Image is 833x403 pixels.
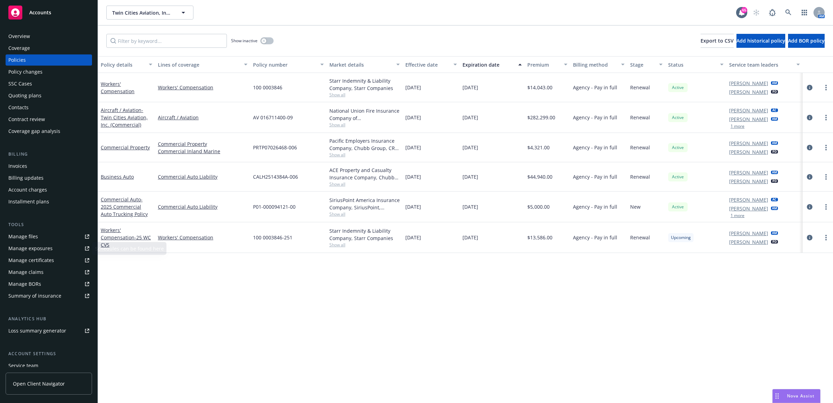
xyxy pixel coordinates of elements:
div: Billing [6,151,92,158]
span: Show all [329,242,400,248]
a: circleInformation [805,83,814,92]
div: Policies [8,54,26,66]
span: $5,000.00 [527,203,550,210]
span: Agency - Pay in full [573,114,617,121]
span: [DATE] [405,114,421,121]
a: Workers' Compensation [158,234,247,241]
button: Add historical policy [736,34,785,48]
a: Contract review [6,114,92,125]
div: Pacific Employers Insurance Company, Chubb Group, CRC Group [329,137,400,152]
div: SiriusPoint America Insurance Company, SiriusPoint, Distinguished Programs Group, LLC [329,196,400,211]
div: Analytics hub [6,315,92,322]
a: Overview [6,31,92,42]
span: Renewal [630,234,650,241]
a: [PERSON_NAME] [729,80,768,87]
span: [DATE] [405,203,421,210]
button: Twin Cities Aviation, Inc. (Commercial) [106,6,193,20]
button: 1 more [731,124,744,128]
span: Twin Cities Aviation, Inc. (Commercial) [112,9,173,16]
span: Open Client Navigator [13,380,65,387]
div: Loss summary generator [8,325,66,336]
span: Active [671,144,685,151]
div: Contacts [8,102,29,113]
a: circleInformation [805,113,814,122]
span: $44,940.00 [527,173,552,180]
button: Add BOR policy [788,34,825,48]
span: [DATE] [463,84,478,91]
span: [DATE] [405,234,421,241]
div: Manage exposures [8,243,53,254]
a: [PERSON_NAME] [729,140,768,147]
a: Billing updates [6,172,92,184]
a: circleInformation [805,173,814,181]
div: Coverage gap analysis [8,126,60,137]
span: Active [671,174,685,180]
button: Premium [525,56,570,73]
div: 65 [741,7,747,13]
span: Agency - Pay in full [573,173,617,180]
a: Policy changes [6,66,92,77]
a: Invoices [6,161,92,172]
div: Overview [8,31,30,42]
a: Service team [6,360,92,371]
a: [PERSON_NAME] [729,205,768,212]
button: Stage [627,56,665,73]
span: [DATE] [463,234,478,241]
span: 100 0003846 [253,84,282,91]
a: [PERSON_NAME] [729,230,768,237]
div: National Union Fire Insurance Company of [GEOGRAPHIC_DATA], [GEOGRAPHIC_DATA], AIG, AIG (Internat... [329,107,400,122]
div: Drag to move [773,389,781,403]
a: Quoting plans [6,90,92,101]
a: Commercial Property [101,144,150,151]
a: Start snowing [749,6,763,20]
a: Manage certificates [6,255,92,266]
a: more [822,143,830,152]
span: - 25 WC CVS [101,234,151,248]
span: $282,299.00 [527,114,555,121]
div: Starr Indemnity & Liability Company, Starr Companies [329,77,400,92]
a: [PERSON_NAME] [729,178,768,185]
div: Premium [527,61,560,68]
span: Show all [329,92,400,98]
a: more [822,113,830,122]
span: AV 016711400-09 [253,114,293,121]
span: $14,043.00 [527,84,552,91]
a: Contacts [6,102,92,113]
div: Quoting plans [8,90,41,101]
span: $4,321.00 [527,144,550,151]
span: New [630,203,641,210]
a: Switch app [797,6,811,20]
a: Search [781,6,795,20]
span: Renewal [630,144,650,151]
a: Loss summary generator [6,325,92,336]
a: Workers' Compensation [158,84,247,91]
div: SSC Cases [8,78,32,89]
a: circleInformation [805,203,814,211]
a: more [822,203,830,211]
div: Starr Indemnity & Liability Company, Starr Companies [329,227,400,242]
span: Agency - Pay in full [573,84,617,91]
div: Service team leaders [729,61,792,68]
span: Renewal [630,84,650,91]
a: [PERSON_NAME] [729,196,768,203]
span: Show all [329,181,400,187]
div: Invoices [8,161,27,172]
div: Manage certificates [8,255,54,266]
span: [DATE] [463,144,478,151]
a: SSC Cases [6,78,92,89]
a: Report a Bug [765,6,779,20]
div: Stage [630,61,655,68]
input: Filter by keyword... [106,34,227,48]
a: circleInformation [805,233,814,242]
button: Lines of coverage [155,56,250,73]
a: Policies [6,54,92,66]
span: PRTP07026468-006 [253,144,297,151]
div: Account charges [8,184,47,195]
a: Manage exposures [6,243,92,254]
a: Commercial Inland Marine [158,148,247,155]
span: Accounts [29,10,51,15]
a: Account charges [6,184,92,195]
span: CALH2514384A-006 [253,173,298,180]
div: Effective date [405,61,449,68]
a: Aircraft / Aviation [101,107,148,128]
